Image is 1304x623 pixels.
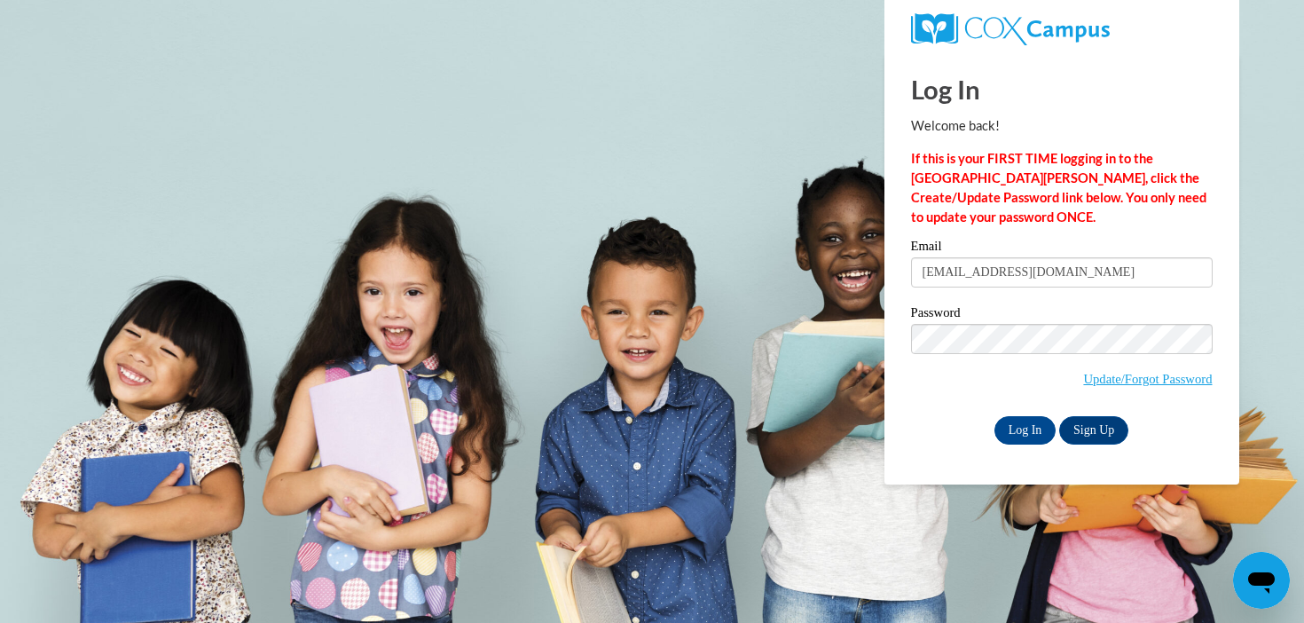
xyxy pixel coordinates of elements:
[1059,416,1128,445] a: Sign Up
[911,240,1213,257] label: Email
[911,13,1213,45] a: COX Campus
[911,151,1206,225] strong: If this is your FIRST TIME logging in to the [GEOGRAPHIC_DATA][PERSON_NAME], click the Create/Upd...
[994,416,1057,445] input: Log In
[911,13,1110,45] img: COX Campus
[1083,372,1212,386] a: Update/Forgot Password
[911,116,1213,136] p: Welcome back!
[1233,552,1290,609] iframe: Button to launch messaging window
[911,71,1213,107] h1: Log In
[911,306,1213,324] label: Password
